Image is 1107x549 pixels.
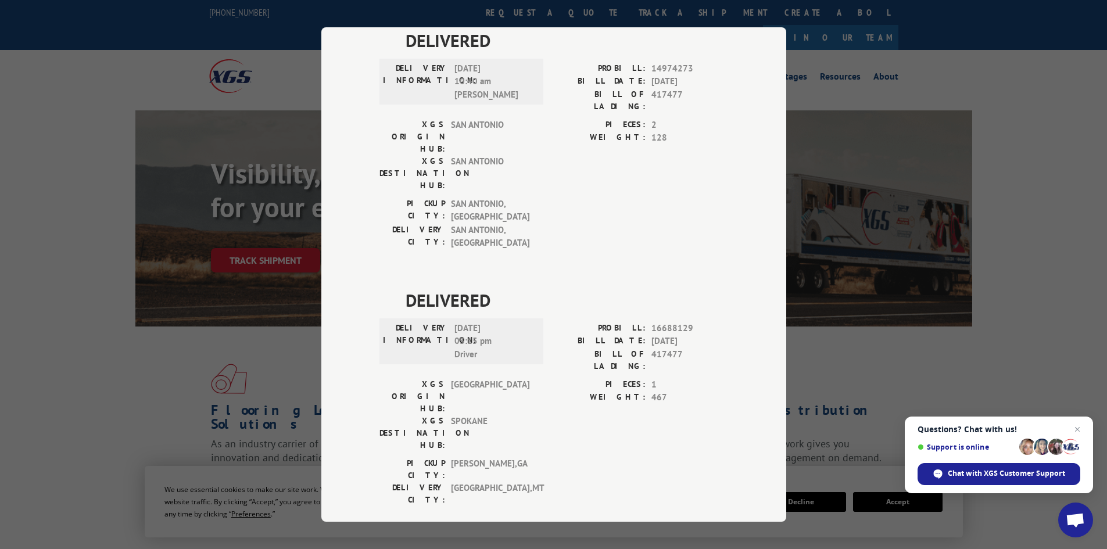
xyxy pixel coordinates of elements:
[379,119,445,155] label: XGS ORIGIN HUB:
[651,88,728,113] span: 417477
[406,27,728,53] span: DELIVERED
[451,155,529,192] span: SAN ANTONIO
[651,119,728,132] span: 2
[948,468,1065,479] span: Chat with XGS Customer Support
[379,198,445,224] label: PICKUP CITY:
[918,463,1080,485] span: Chat with XGS Customer Support
[451,415,529,451] span: SPOKANE
[379,378,445,415] label: XGS ORIGIN HUB:
[651,348,728,372] span: 417477
[918,443,1015,451] span: Support is online
[918,425,1080,434] span: Questions? Chat with us!
[451,457,529,482] span: [PERSON_NAME] , GA
[554,378,646,392] label: PIECES:
[651,75,728,88] span: [DATE]
[451,224,529,250] span: SAN ANTONIO , [GEOGRAPHIC_DATA]
[554,62,646,76] label: PROBILL:
[379,415,445,451] label: XGS DESTINATION HUB:
[554,348,646,372] label: BILL OF LADING:
[451,119,529,155] span: SAN ANTONIO
[454,322,533,361] span: [DATE] 03:15 pm Driver
[554,131,646,145] label: WEIGHT:
[379,457,445,482] label: PICKUP CITY:
[451,198,529,224] span: SAN ANTONIO , [GEOGRAPHIC_DATA]
[651,322,728,335] span: 16688129
[379,482,445,506] label: DELIVERY CITY:
[651,62,728,76] span: 14974273
[651,391,728,404] span: 467
[554,75,646,88] label: BILL DATE:
[554,119,646,132] label: PIECES:
[651,131,728,145] span: 128
[451,378,529,415] span: [GEOGRAPHIC_DATA]
[379,224,445,250] label: DELIVERY CITY:
[651,378,728,392] span: 1
[383,322,449,361] label: DELIVERY INFORMATION:
[554,88,646,113] label: BILL OF LADING:
[406,287,728,313] span: DELIVERED
[454,62,533,102] span: [DATE] 10:40 am [PERSON_NAME]
[1058,503,1093,537] a: Open chat
[554,322,646,335] label: PROBILL:
[554,391,646,404] label: WEIGHT:
[651,335,728,348] span: [DATE]
[554,335,646,348] label: BILL DATE:
[383,62,449,102] label: DELIVERY INFORMATION:
[451,482,529,506] span: [GEOGRAPHIC_DATA] , MT
[379,155,445,192] label: XGS DESTINATION HUB:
